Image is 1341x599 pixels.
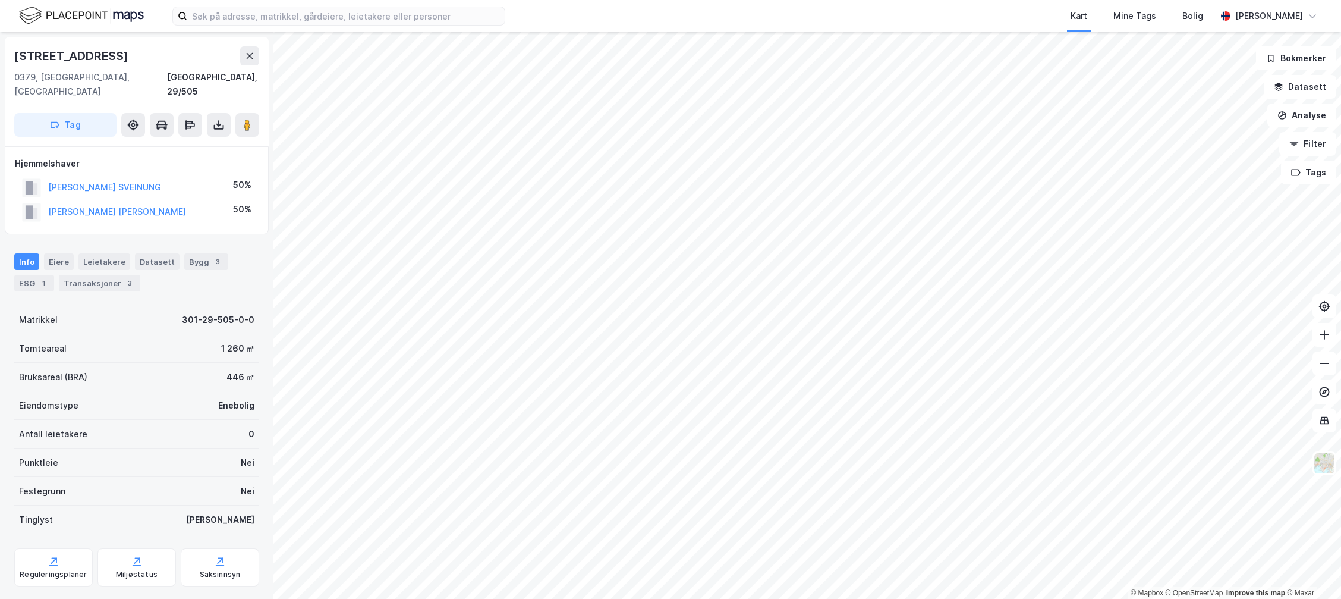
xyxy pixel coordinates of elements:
[1264,75,1336,99] button: Datasett
[78,253,130,270] div: Leietakere
[241,456,254,470] div: Nei
[186,513,254,527] div: [PERSON_NAME]
[233,202,251,217] div: 50%
[15,156,259,171] div: Hjemmelshaver
[14,113,117,137] button: Tag
[1166,589,1223,597] a: OpenStreetMap
[233,178,251,192] div: 50%
[1282,542,1341,599] div: Kontrollprogram for chat
[14,253,39,270] div: Info
[1256,46,1336,70] button: Bokmerker
[1267,104,1336,127] button: Analyse
[14,275,54,291] div: ESG
[226,370,254,384] div: 446 ㎡
[19,399,78,413] div: Eiendomstype
[19,370,87,384] div: Bruksareal (BRA)
[59,275,140,291] div: Transaksjoner
[187,7,505,25] input: Søk på adresse, matrikkel, gårdeiere, leietakere eller personer
[19,427,87,441] div: Antall leietakere
[182,313,254,327] div: 301-29-505-0-0
[14,46,131,65] div: [STREET_ADDRESS]
[1279,132,1336,156] button: Filter
[19,484,65,498] div: Festegrunn
[19,513,53,527] div: Tinglyst
[184,253,228,270] div: Bygg
[116,570,158,579] div: Miljøstatus
[14,70,167,99] div: 0379, [GEOGRAPHIC_DATA], [GEOGRAPHIC_DATA]
[200,570,241,579] div: Saksinnsyn
[19,341,67,356] div: Tomteareal
[37,277,49,289] div: 1
[44,253,74,270] div: Eiere
[1071,9,1087,23] div: Kart
[218,399,254,413] div: Enebolig
[135,253,180,270] div: Datasett
[212,256,223,268] div: 3
[1131,589,1163,597] a: Mapbox
[20,570,87,579] div: Reguleringsplaner
[124,277,136,289] div: 3
[19,456,58,470] div: Punktleie
[241,484,254,498] div: Nei
[19,313,58,327] div: Matrikkel
[248,427,254,441] div: 0
[1113,9,1156,23] div: Mine Tags
[1282,542,1341,599] iframe: Chat Widget
[167,70,259,99] div: [GEOGRAPHIC_DATA], 29/505
[1281,161,1336,184] button: Tags
[1235,9,1303,23] div: [PERSON_NAME]
[19,5,144,26] img: logo.f888ab2527a4732fd821a326f86c7f29.svg
[221,341,254,356] div: 1 260 ㎡
[1182,9,1203,23] div: Bolig
[1313,452,1336,475] img: Z
[1226,589,1285,597] a: Improve this map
